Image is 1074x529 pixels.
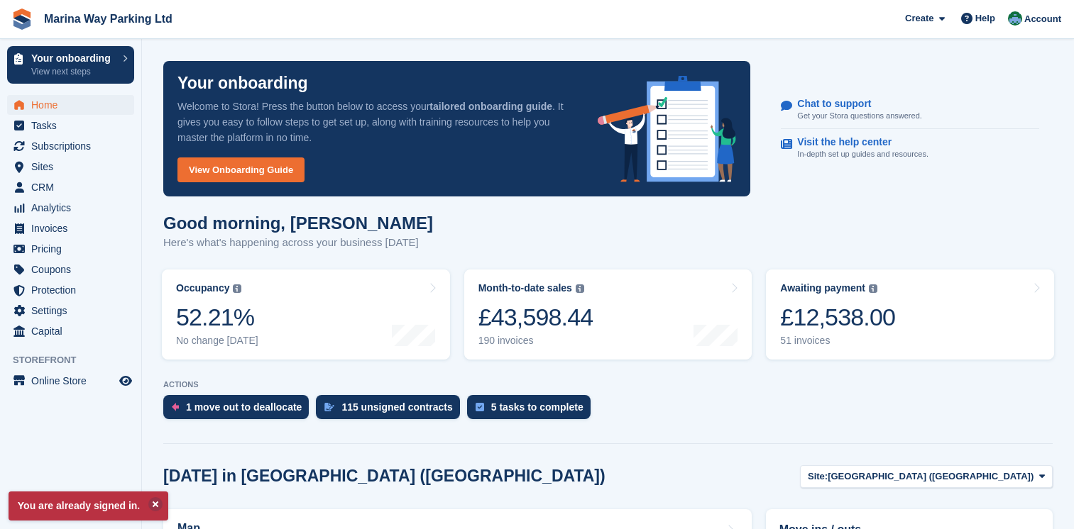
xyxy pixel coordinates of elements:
a: Marina Way Parking Ltd [38,7,178,30]
a: 1 move out to deallocate [163,395,316,426]
span: Help [975,11,995,26]
img: task-75834270c22a3079a89374b754ae025e5fb1db73e45f91037f5363f120a921f8.svg [476,403,484,411]
h1: Good morning, [PERSON_NAME] [163,213,433,233]
strong: tailored onboarding guide [429,101,552,112]
a: Month-to-date sales £43,598.44 190 invoices [464,269,752,360]
a: 5 tasks to complete [467,395,598,426]
p: Get your Stora questions answered. [797,110,921,122]
a: menu [7,260,134,279]
img: onboarding-info-6c161a55d2c0e0a8cae90662b2fe09162a5109e8cc188191df67fb4f79e88e88.svg [598,76,737,182]
div: Occupancy [176,282,229,294]
a: Chat to support Get your Stora questions answered. [781,91,1039,130]
p: In-depth set up guides and resources. [797,148,928,160]
div: No change [DATE] [176,335,258,347]
p: Here's what's happening across your business [DATE] [163,235,433,251]
a: Awaiting payment £12,538.00 51 invoices [766,269,1054,360]
img: icon-info-grey-7440780725fd019a000dd9b08b2336e03edf1995a4989e88bcd33f0948082b44.svg [233,284,241,293]
div: 115 unsigned contracts [341,401,452,413]
span: Analytics [31,198,116,218]
span: Pricing [31,239,116,259]
span: Capital [31,321,116,341]
img: stora-icon-8386f47178a22dfd0bd8f6a31ec36ba5ce8667c1dd55bd0f319d3a0aa187defe.svg [11,9,33,30]
span: Coupons [31,260,116,279]
p: You are already signed in. [9,491,168,520]
div: 52.21% [176,303,258,332]
div: 5 tasks to complete [491,401,583,413]
a: Your onboarding View next steps [7,46,134,84]
p: Your onboarding [31,53,116,63]
a: menu [7,198,134,218]
a: Preview store [117,372,134,389]
a: menu [7,95,134,115]
div: 1 move out to deallocate [186,401,302,413]
span: Sites [31,157,116,177]
img: contract_signature_icon-13c848040528278c33f63329250d36e43548de30e8caae1d1a13099fd9432cc5.svg [324,403,334,411]
span: Settings [31,301,116,321]
img: Richard [1008,11,1022,26]
span: Online Store [31,371,116,391]
img: move_outs_to_deallocate_icon-f764333ba52eb49d3ac5e1228854f67142a1ed5810a6f6cc68b1a99e826820c5.svg [172,403,179,411]
span: [GEOGRAPHIC_DATA] ([GEOGRAPHIC_DATA]) [828,469,1034,484]
a: menu [7,301,134,321]
a: menu [7,177,134,197]
a: menu [7,136,134,156]
a: menu [7,218,134,238]
a: Visit the help center In-depth set up guides and resources. [781,129,1039,167]
span: Site: [808,469,828,484]
div: Awaiting payment [780,282,865,294]
p: View next steps [31,65,116,78]
a: menu [7,157,134,177]
a: menu [7,239,134,259]
p: Welcome to Stora! Press the button below to access your . It gives you easy to follow steps to ge... [177,99,575,145]
img: icon-info-grey-7440780725fd019a000dd9b08b2336e03edf1995a4989e88bcd33f0948082b44.svg [576,284,584,293]
span: Invoices [31,218,116,238]
button: Site: [GEOGRAPHIC_DATA] ([GEOGRAPHIC_DATA]) [800,465,1053,489]
img: icon-info-grey-7440780725fd019a000dd9b08b2336e03edf1995a4989e88bcd33f0948082b44.svg [869,284,877,293]
a: menu [7,371,134,391]
span: Storefront [13,353,141,367]
span: CRM [31,177,116,197]
div: £12,538.00 [780,303,895,332]
a: menu [7,321,134,341]
span: Account [1024,12,1061,26]
span: Subscriptions [31,136,116,156]
div: 51 invoices [780,335,895,347]
span: Home [31,95,116,115]
p: Chat to support [797,98,910,110]
div: 190 invoices [478,335,593,347]
p: Your onboarding [177,75,308,91]
a: View Onboarding Guide [177,157,305,182]
div: £43,598.44 [478,303,593,332]
div: Month-to-date sales [478,282,572,294]
p: Visit the help center [797,136,917,148]
a: menu [7,116,134,135]
span: Create [905,11,933,26]
a: Occupancy 52.21% No change [DATE] [162,269,450,360]
p: ACTIONS [163,380,1053,389]
span: Protection [31,280,116,300]
span: Tasks [31,116,116,135]
a: 115 unsigned contracts [316,395,466,426]
h2: [DATE] in [GEOGRAPHIC_DATA] ([GEOGRAPHIC_DATA]) [163,467,606,486]
a: menu [7,280,134,300]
